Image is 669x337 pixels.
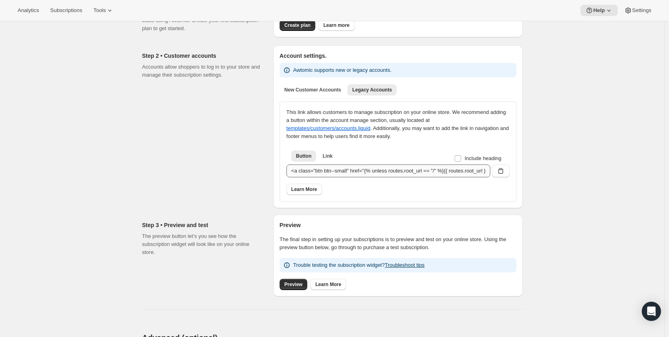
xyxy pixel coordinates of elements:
p: The final step in setting up your subscriptions is to preview and test on your online store. Usin... [280,235,516,252]
span: Link [322,153,332,159]
span: New Customer Accounts [284,87,341,93]
p: Awtomic supports new or legacy accounts. [293,66,391,74]
a: Preview [280,279,307,290]
a: Learn More [310,279,346,290]
button: Subscriptions [45,5,87,16]
span: Settings [632,7,651,14]
span: Subscriptions [50,7,82,14]
div: Open Intercom Messenger [642,302,661,321]
button: Help [580,5,618,16]
div: Button [286,164,510,177]
span: Learn more [323,22,349,28]
div: This link allows customers to manage subscription on your online store. We recommend adding a but... [286,108,510,140]
button: New Customer Accounts [280,84,346,95]
h2: Account settings. [280,52,516,60]
span: Analytics [18,7,39,14]
span: Button [296,153,312,159]
span: Include heading [465,155,502,161]
span: Learn More [315,281,341,288]
h2: Preview [280,221,516,229]
span: Legacy Accounts [352,87,392,93]
span: Help [593,7,605,14]
span: Preview [284,281,302,288]
button: Analytics [13,5,44,16]
span: Create plan [284,22,310,28]
h2: Step 2 • Customer accounts [142,52,260,60]
button: templates/customers/accounts.liquid [286,125,371,131]
a: Learn more [318,20,354,31]
button: Settings [619,5,656,16]
button: Link [318,150,337,162]
a: Troubleshoot tips [385,262,424,268]
p: The preview button let’s you see how the subscription widget will look like on your online store. [142,232,260,256]
button: Create plan [280,20,315,31]
p: Trouble testing the subscription widget? [293,261,425,269]
span: Learn More [291,186,317,193]
h2: Step 3 • Preview and test [142,221,260,229]
a: Learn More [286,184,322,195]
span: Tools [93,7,106,14]
p: Accounts allow shoppers to log in to your store and manage their subscription settings. [142,63,260,79]
button: Tools [89,5,119,16]
button: Legacy Accounts [347,84,397,95]
button: Button [291,150,316,162]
